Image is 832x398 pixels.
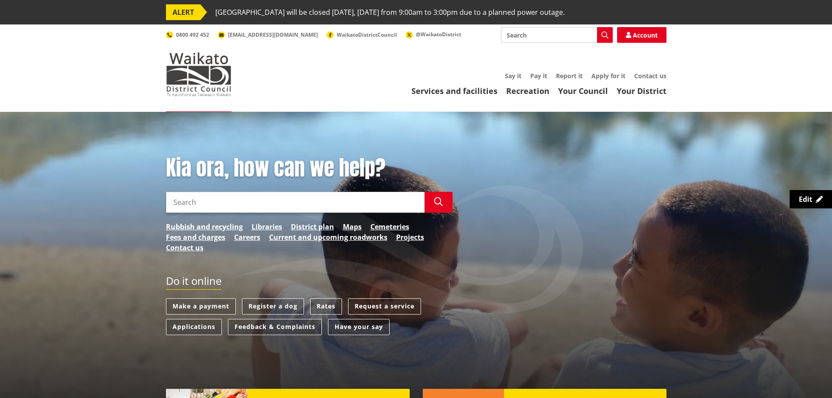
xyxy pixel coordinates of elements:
[166,4,200,20] span: ALERT
[416,31,461,38] span: @WaikatoDistrict
[790,190,832,208] a: Edit
[370,221,409,232] a: Cemeteries
[228,319,322,335] a: Feedback & Complaints
[166,31,209,38] a: 0800 492 452
[530,72,547,80] a: Pay it
[215,4,565,20] span: [GEOGRAPHIC_DATA] will be closed [DATE], [DATE] from 9:00am to 3:00pm due to a planned power outage.
[799,194,812,204] span: Edit
[228,31,318,38] span: [EMAIL_ADDRESS][DOMAIN_NAME]
[501,27,613,43] input: Search input
[166,242,204,253] a: Contact us
[506,86,549,96] a: Recreation
[166,156,452,181] h1: Kia ora, how can we help?
[328,319,390,335] a: Have your say
[166,275,221,290] h2: Do it online
[556,72,583,80] a: Report it
[269,232,387,242] a: Current and upcoming roadworks
[617,27,666,43] a: Account
[327,31,397,38] a: WaikatoDistrictCouncil
[166,192,425,213] input: Search input
[166,221,243,232] a: Rubbish and recycling
[591,72,625,80] a: Apply for it
[166,298,236,315] a: Make a payment
[337,31,397,38] span: WaikatoDistrictCouncil
[406,31,461,38] a: @WaikatoDistrict
[348,298,421,315] a: Request a service
[396,232,424,242] a: Projects
[634,72,666,80] a: Contact us
[252,221,282,232] a: Libraries
[617,86,666,96] a: Your District
[234,232,260,242] a: Careers
[166,319,222,335] a: Applications
[310,298,342,315] a: Rates
[176,31,209,38] span: 0800 492 452
[505,72,521,80] a: Say it
[218,31,318,38] a: [EMAIL_ADDRESS][DOMAIN_NAME]
[411,86,497,96] a: Services and facilities
[558,86,608,96] a: Your Council
[242,298,304,315] a: Register a dog
[343,221,362,232] a: Maps
[291,221,334,232] a: District plan
[166,232,225,242] a: Fees and charges
[166,52,231,96] img: Waikato District Council - Te Kaunihera aa Takiwaa o Waikato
